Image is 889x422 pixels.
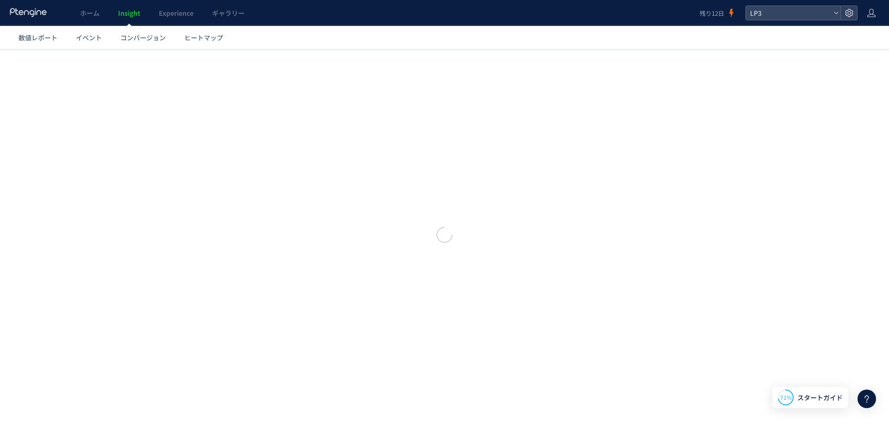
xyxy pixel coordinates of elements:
[19,33,57,42] span: 数値レポート
[797,393,843,403] span: スタートガイド
[76,33,102,42] span: イベント
[747,6,830,20] span: LP3
[184,33,223,42] span: ヒートマップ
[80,8,100,18] span: ホーム
[120,33,166,42] span: コンバージョン
[159,8,194,18] span: Experience
[212,8,244,18] span: ギャラリー
[780,393,792,401] span: 71%
[118,8,140,18] span: Insight
[700,9,724,18] span: 残り12日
